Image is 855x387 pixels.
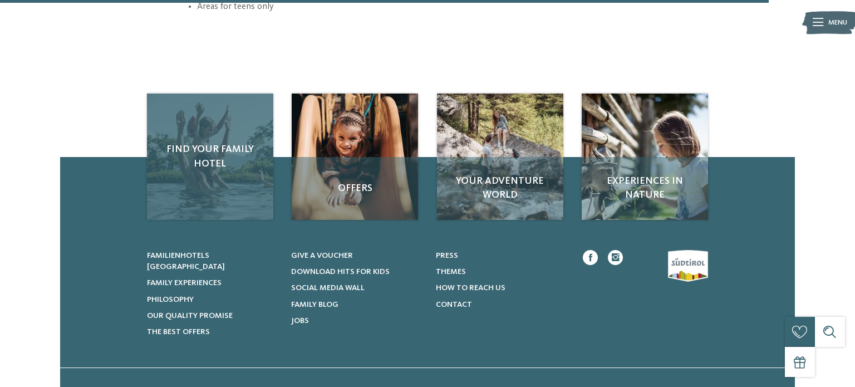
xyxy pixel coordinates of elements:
[436,250,568,261] a: Press
[291,266,423,277] a: Download hits for kids
[291,250,423,261] a: Give a voucher
[147,94,273,220] a: Fancy a holiday in South Tyrol with teens? Find your family hotel
[582,94,708,220] img: Fancy a holiday in South Tyrol with teens?
[147,294,279,305] a: Philosophy
[436,301,472,308] span: Contact
[436,252,458,259] span: Press
[291,284,365,292] span: Social Media Wall
[197,1,666,13] li: Areas for teens only
[147,328,210,336] span: The best offers
[147,312,233,320] span: Our quality promise
[436,282,568,293] a: How to reach us
[147,279,222,287] span: Family experiences
[147,252,225,271] span: Familienhotels [GEOGRAPHIC_DATA]
[147,250,279,272] a: Familienhotels [GEOGRAPHIC_DATA]
[592,174,698,202] span: Experiences in nature
[447,174,553,202] span: Your adventure world
[437,94,563,220] img: Fancy a holiday in South Tyrol with teens?
[291,317,309,325] span: Jobs
[436,268,466,276] span: Themes
[291,299,423,310] a: Family Blog
[436,266,568,277] a: Themes
[436,284,505,292] span: How to reach us
[147,277,279,288] a: Family experiences
[302,182,408,195] span: Offers
[157,143,263,170] span: Find your family hotel
[291,252,353,259] span: Give a voucher
[292,94,418,220] img: Fancy a holiday in South Tyrol with teens?
[292,94,418,220] a: Fancy a holiday in South Tyrol with teens? Offers
[291,315,423,326] a: Jobs
[291,268,390,276] span: Download hits for kids
[147,326,279,337] a: The best offers
[436,299,568,310] a: Contact
[147,310,279,321] a: Our quality promise
[147,296,194,303] span: Philosophy
[582,94,708,220] a: Fancy a holiday in South Tyrol with teens? Experiences in nature
[291,282,423,293] a: Social Media Wall
[291,301,338,308] span: Family Blog
[437,94,563,220] a: Fancy a holiday in South Tyrol with teens? Your adventure world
